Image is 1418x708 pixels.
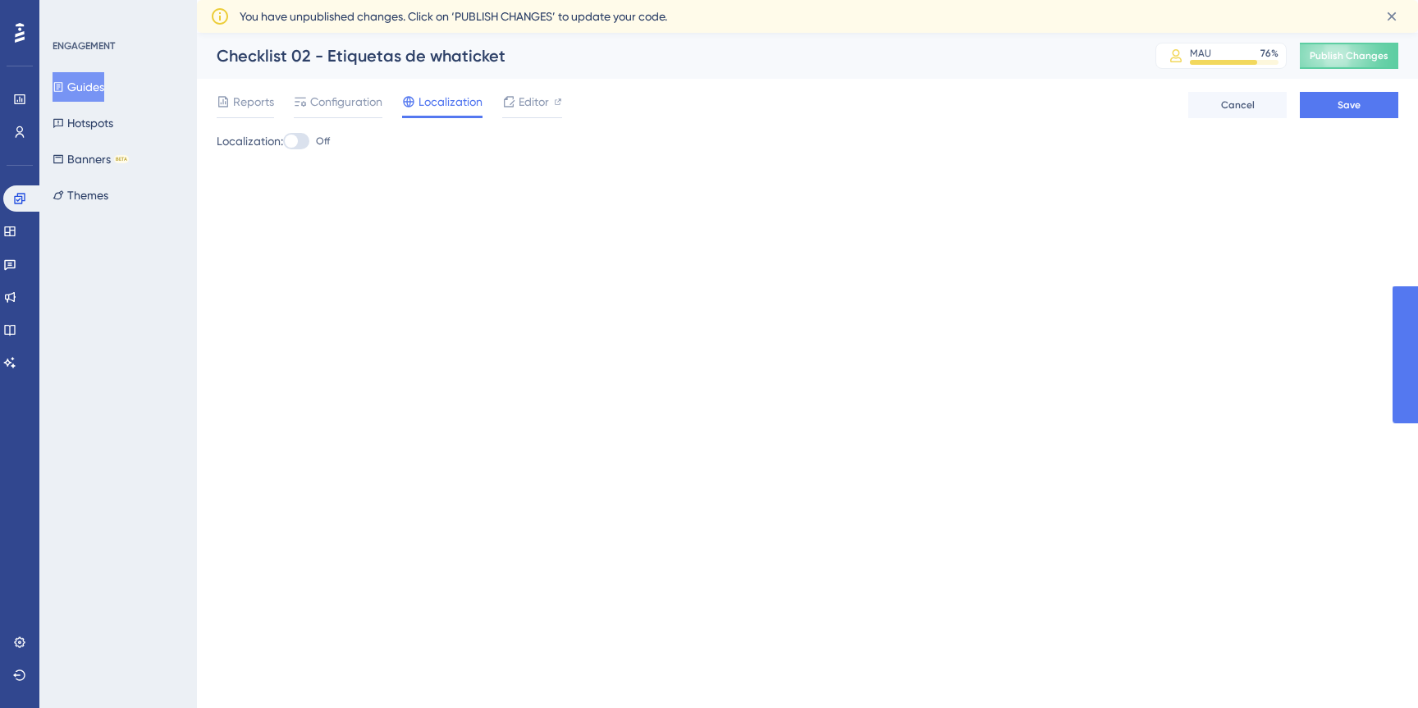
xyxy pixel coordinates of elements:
div: ENGAGEMENT [53,39,115,53]
div: BETA [114,155,129,163]
span: Publish Changes [1310,49,1388,62]
span: Cancel [1221,98,1255,112]
span: Configuration [310,92,382,112]
button: Themes [53,180,108,210]
span: Editor [519,92,549,112]
button: Guides [53,72,104,102]
iframe: UserGuiding AI Assistant Launcher [1349,643,1398,692]
span: Save [1338,98,1361,112]
button: Publish Changes [1300,43,1398,69]
button: BannersBETA [53,144,129,174]
button: Cancel [1188,92,1287,118]
div: MAU [1190,47,1211,60]
button: Hotspots [53,108,113,138]
span: You have unpublished changes. Click on ‘PUBLISH CHANGES’ to update your code. [240,7,667,26]
span: Off [316,135,330,148]
div: Localization: [217,131,1398,151]
span: Reports [233,92,274,112]
div: 76 % [1260,47,1278,60]
button: Save [1300,92,1398,118]
span: Localization [419,92,483,112]
div: Checklist 02 - Etiquetas de whaticket [217,44,1114,67]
